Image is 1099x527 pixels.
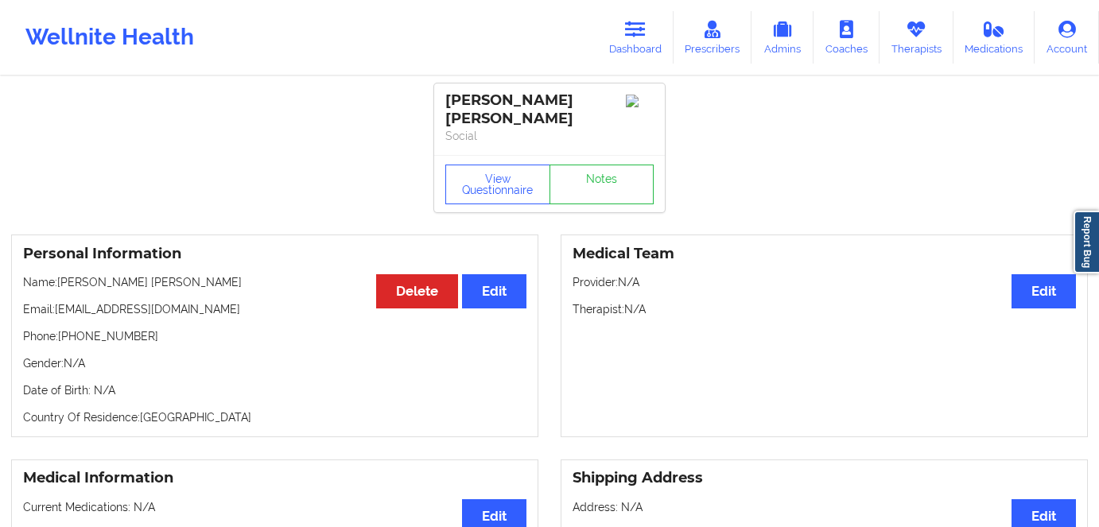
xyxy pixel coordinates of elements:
[376,274,458,308] button: Delete
[751,11,814,64] a: Admins
[880,11,953,64] a: Therapists
[674,11,752,64] a: Prescribers
[23,328,526,344] p: Phone: [PHONE_NUMBER]
[953,11,1035,64] a: Medications
[573,469,1076,487] h3: Shipping Address
[573,301,1076,317] p: Therapist: N/A
[626,95,654,107] img: Image%2Fplaceholer-image.png
[23,409,526,425] p: Country Of Residence: [GEOGRAPHIC_DATA]
[23,245,526,263] h3: Personal Information
[597,11,674,64] a: Dashboard
[23,382,526,398] p: Date of Birth: N/A
[445,165,550,204] button: View Questionnaire
[573,499,1076,515] p: Address: N/A
[445,91,654,128] div: [PERSON_NAME] [PERSON_NAME]
[445,128,654,144] p: Social
[23,469,526,487] h3: Medical Information
[23,274,526,290] p: Name: [PERSON_NAME] [PERSON_NAME]
[573,245,1076,263] h3: Medical Team
[1035,11,1099,64] a: Account
[23,499,526,515] p: Current Medications: N/A
[1012,274,1076,308] button: Edit
[549,165,654,204] a: Notes
[814,11,880,64] a: Coaches
[573,274,1076,290] p: Provider: N/A
[23,355,526,371] p: Gender: N/A
[23,301,526,317] p: Email: [EMAIL_ADDRESS][DOMAIN_NAME]
[1074,211,1099,273] a: Report Bug
[462,274,526,308] button: Edit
